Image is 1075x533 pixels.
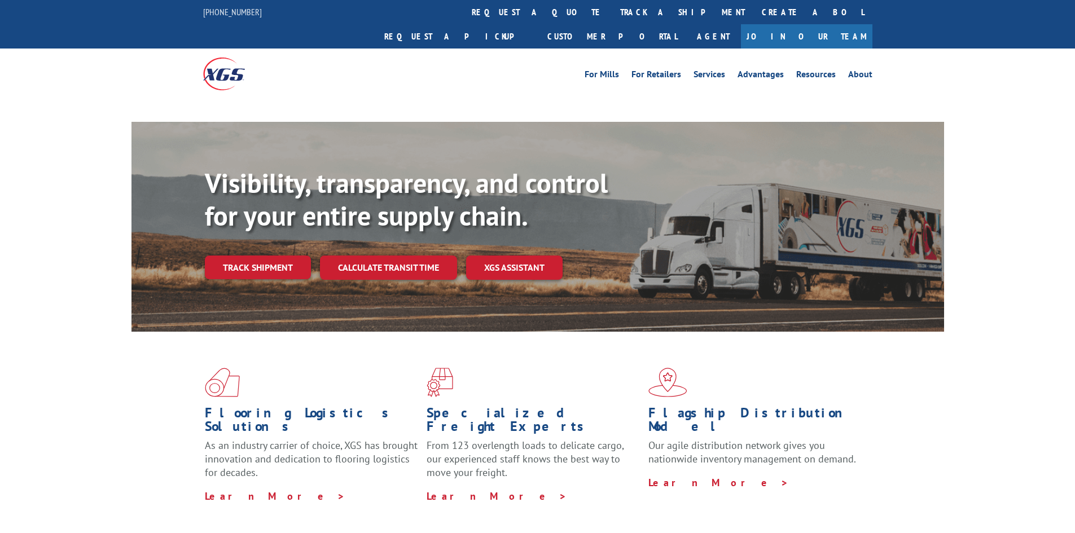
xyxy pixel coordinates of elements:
a: Request a pickup [376,24,539,49]
a: XGS ASSISTANT [466,256,563,280]
h1: Specialized Freight Experts [427,406,640,439]
span: Our agile distribution network gives you nationwide inventory management on demand. [648,439,856,465]
h1: Flagship Distribution Model [648,406,862,439]
a: For Mills [585,70,619,82]
img: xgs-icon-total-supply-chain-intelligence-red [205,368,240,397]
a: Learn More > [427,490,567,503]
a: Track shipment [205,256,311,279]
a: Advantages [738,70,784,82]
a: For Retailers [631,70,681,82]
a: Services [694,70,725,82]
h1: Flooring Logistics Solutions [205,406,418,439]
a: Calculate transit time [320,256,457,280]
a: Learn More > [648,476,789,489]
img: xgs-icon-flagship-distribution-model-red [648,368,687,397]
a: Customer Portal [539,24,686,49]
a: Join Our Team [741,24,872,49]
b: Visibility, transparency, and control for your entire supply chain. [205,165,608,233]
a: Resources [796,70,836,82]
p: From 123 overlength loads to delicate cargo, our experienced staff knows the best way to move you... [427,439,640,489]
a: About [848,70,872,82]
img: xgs-icon-focused-on-flooring-red [427,368,453,397]
span: As an industry carrier of choice, XGS has brought innovation and dedication to flooring logistics... [205,439,418,479]
a: Learn More > [205,490,345,503]
a: [PHONE_NUMBER] [203,6,262,17]
a: Agent [686,24,741,49]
